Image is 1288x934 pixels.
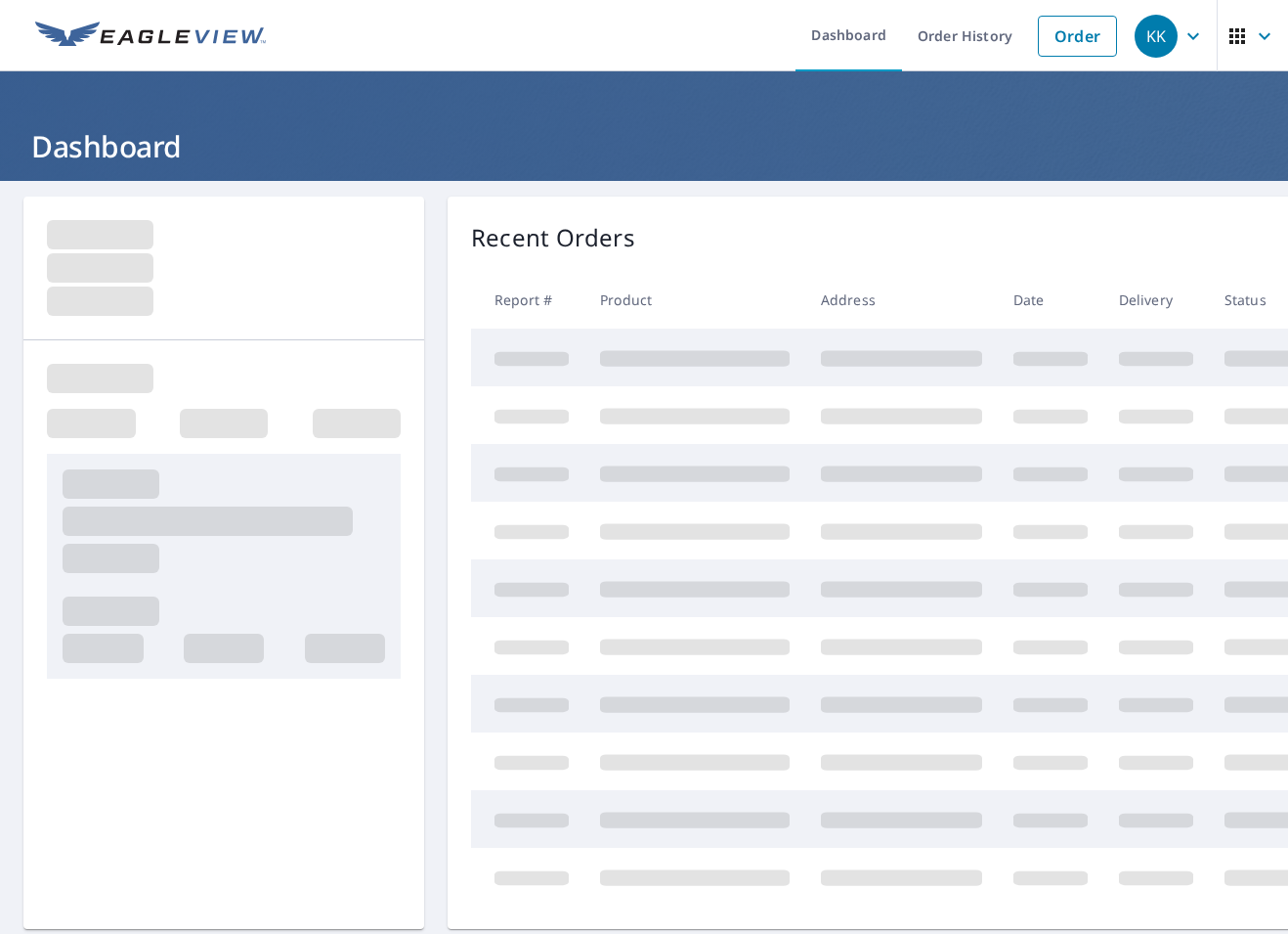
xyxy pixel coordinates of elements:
th: Report # [471,271,584,329]
th: Product [584,271,805,329]
a: Order [1038,16,1117,57]
img: EV Logo [35,22,266,51]
th: Date [998,271,1103,329]
th: Delivery [1103,271,1209,329]
h1: Dashboard [23,126,1265,166]
p: Recent Orders [471,220,635,255]
th: Address [805,271,998,329]
div: KK [1135,15,1178,58]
